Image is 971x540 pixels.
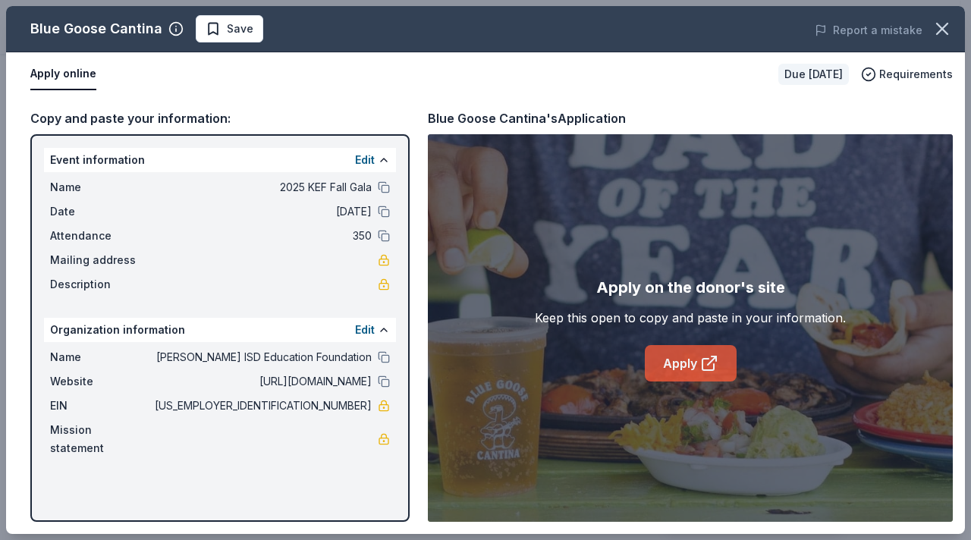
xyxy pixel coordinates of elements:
span: Website [50,372,152,391]
div: Blue Goose Cantina [30,17,162,41]
span: Attendance [50,227,152,245]
span: Description [50,275,152,294]
div: Copy and paste your information: [30,108,410,128]
span: [PERSON_NAME] ISD Education Foundation [152,348,372,366]
div: Organization information [44,318,396,342]
div: Event information [44,148,396,172]
button: Report a mistake [815,21,922,39]
button: Save [196,15,263,42]
span: [URL][DOMAIN_NAME] [152,372,372,391]
span: Mission statement [50,421,152,457]
a: Apply [645,345,737,381]
div: Keep this open to copy and paste in your information. [535,309,846,327]
span: EIN [50,397,152,415]
span: [US_EMPLOYER_IDENTIFICATION_NUMBER] [152,397,372,415]
button: Edit [355,321,375,339]
span: Requirements [879,65,953,83]
div: Blue Goose Cantina's Application [428,108,626,128]
span: Name [50,178,152,196]
button: Apply online [30,58,96,90]
span: Date [50,202,152,221]
div: Apply on the donor's site [596,275,785,300]
button: Edit [355,151,375,169]
span: 2025 KEF Fall Gala [152,178,372,196]
div: Due [DATE] [778,64,849,85]
span: Save [227,20,253,38]
span: Name [50,348,152,366]
button: Requirements [861,65,953,83]
span: Mailing address [50,251,152,269]
span: [DATE] [152,202,372,221]
span: 350 [152,227,372,245]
